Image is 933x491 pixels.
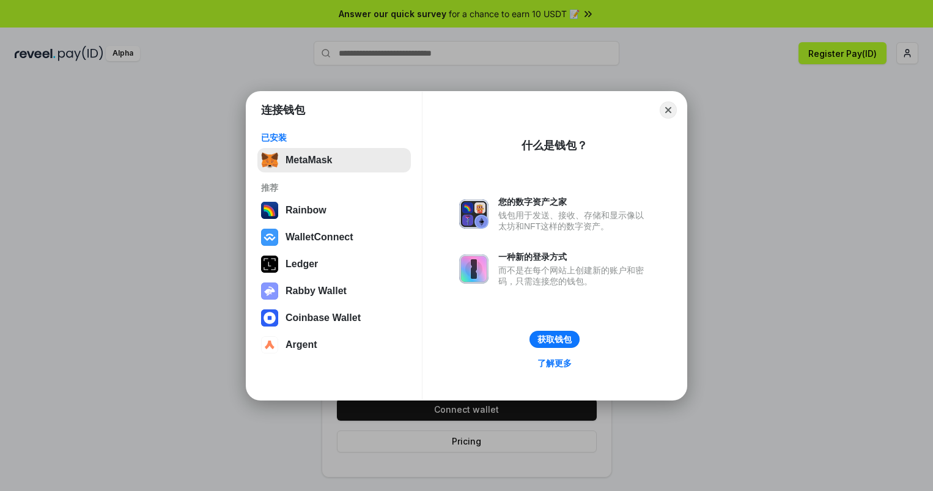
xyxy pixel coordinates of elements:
button: WalletConnect [257,225,411,249]
h1: 连接钱包 [261,103,305,117]
div: 而不是在每个网站上创建新的账户和密码，只需连接您的钱包。 [498,265,650,287]
button: Close [660,102,677,119]
div: 什么是钱包？ [522,138,588,153]
button: Ledger [257,252,411,276]
div: Rabby Wallet [286,286,347,297]
div: WalletConnect [286,232,353,243]
div: Rainbow [286,205,326,216]
img: svg+xml,%3Csvg%20xmlns%3D%22http%3A%2F%2Fwww.w3.org%2F2000%2Fsvg%22%20fill%3D%22none%22%20viewBox... [261,282,278,300]
div: 您的数字资产之家 [498,196,650,207]
div: MetaMask [286,155,332,166]
button: 获取钱包 [529,331,580,348]
img: svg+xml,%3Csvg%20fill%3D%22none%22%20height%3D%2233%22%20viewBox%3D%220%200%2035%2033%22%20width%... [261,152,278,169]
div: Ledger [286,259,318,270]
img: svg+xml,%3Csvg%20xmlns%3D%22http%3A%2F%2Fwww.w3.org%2F2000%2Fsvg%22%20fill%3D%22none%22%20viewBox... [459,254,489,284]
div: 推荐 [261,182,407,193]
img: svg+xml,%3Csvg%20xmlns%3D%22http%3A%2F%2Fwww.w3.org%2F2000%2Fsvg%22%20width%3D%2228%22%20height%3... [261,256,278,273]
div: Coinbase Wallet [286,312,361,323]
div: 获取钱包 [537,334,572,345]
div: 了解更多 [537,358,572,369]
button: Rainbow [257,198,411,223]
img: svg+xml,%3Csvg%20width%3D%2228%22%20height%3D%2228%22%20viewBox%3D%220%200%2028%2028%22%20fill%3D... [261,229,278,246]
button: MetaMask [257,148,411,172]
div: 已安装 [261,132,407,143]
div: 一种新的登录方式 [498,251,650,262]
img: svg+xml,%3Csvg%20xmlns%3D%22http%3A%2F%2Fwww.w3.org%2F2000%2Fsvg%22%20fill%3D%22none%22%20viewBox... [459,199,489,229]
button: Rabby Wallet [257,279,411,303]
div: Argent [286,339,317,350]
img: svg+xml,%3Csvg%20width%3D%2228%22%20height%3D%2228%22%20viewBox%3D%220%200%2028%2028%22%20fill%3D... [261,309,278,327]
img: svg+xml,%3Csvg%20width%3D%22120%22%20height%3D%22120%22%20viewBox%3D%220%200%20120%20120%22%20fil... [261,202,278,219]
a: 了解更多 [530,355,579,371]
button: Coinbase Wallet [257,306,411,330]
div: 钱包用于发送、接收、存储和显示像以太坊和NFT这样的数字资产。 [498,210,650,232]
img: svg+xml,%3Csvg%20width%3D%2228%22%20height%3D%2228%22%20viewBox%3D%220%200%2028%2028%22%20fill%3D... [261,336,278,353]
button: Argent [257,333,411,357]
